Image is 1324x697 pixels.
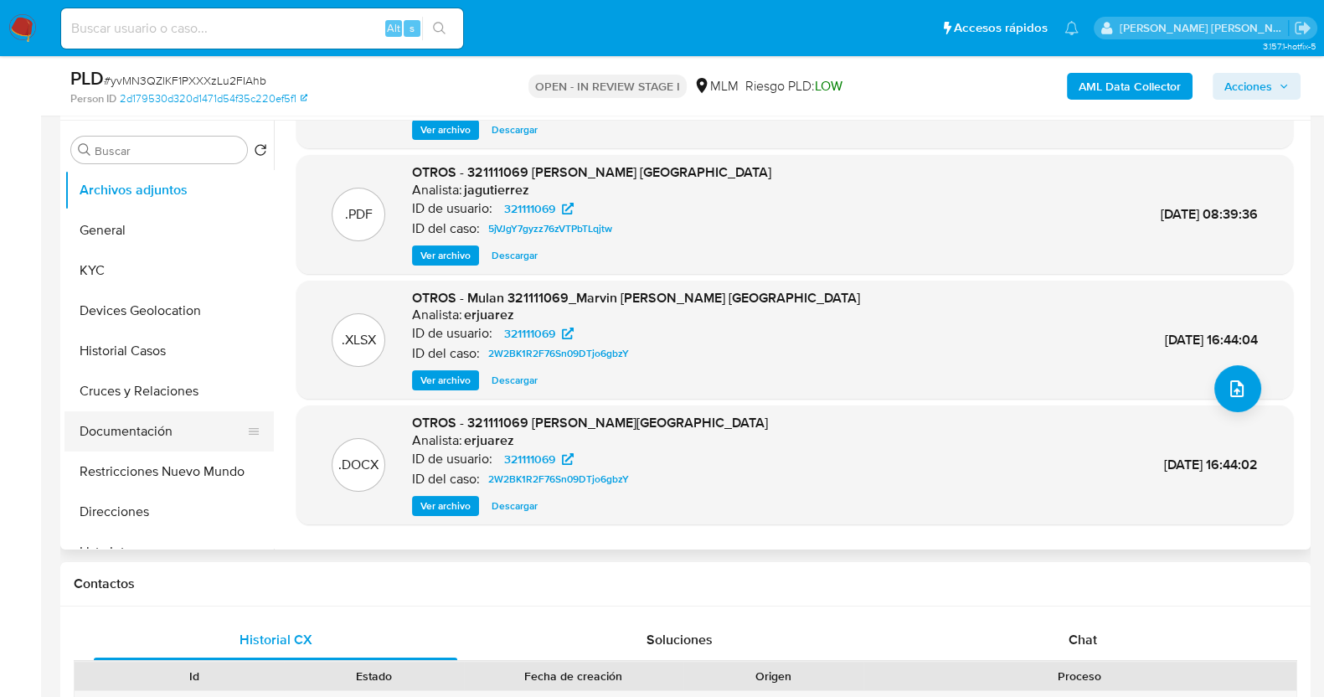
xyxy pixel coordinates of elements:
[488,469,629,489] span: 2W2BK1R2F76Sn09DTjo6gbzY
[412,220,480,237] p: ID del caso:
[1067,73,1193,100] button: AML Data Collector
[345,205,373,224] p: .PDF
[420,498,471,514] span: Ver archivo
[412,432,462,449] p: Analista:
[464,432,514,449] h6: erjuarez
[1262,39,1316,53] span: 3.157.1-hotfix-5
[412,370,479,390] button: Ver archivo
[504,323,555,343] span: 321111069
[104,72,266,89] span: # yvMN3QZlKF1PXXXzLu2FIAhb
[70,65,104,91] b: PLD
[745,77,842,96] span: Riesgo PLD:
[410,20,415,36] span: s
[422,17,456,40] button: search-icon
[647,630,713,649] span: Soluciones
[420,372,471,389] span: Ver archivo
[695,668,852,684] div: Origen
[492,498,538,514] span: Descargar
[64,170,274,210] button: Archivos adjuntos
[693,77,739,96] div: MLM
[74,576,1297,592] h1: Contactos
[412,345,480,362] p: ID del caso:
[488,343,629,364] span: 2W2BK1R2F76Sn09DTjo6gbzY
[492,372,538,389] span: Descargar
[412,245,479,266] button: Ver archivo
[482,343,636,364] a: 2W2BK1R2F76Sn09DTjo6gbzY
[482,469,636,489] a: 2W2BK1R2F76Sn09DTjo6gbzY
[412,325,492,342] p: ID de usuario:
[387,20,400,36] span: Alt
[61,18,463,39] input: Buscar usuario o caso...
[64,411,260,452] button: Documentación
[815,76,842,96] span: LOW
[64,452,274,492] button: Restricciones Nuevo Mundo
[412,288,860,307] span: OTROS - Mulan 321111069_Marvin [PERSON_NAME] [GEOGRAPHIC_DATA]
[420,247,471,264] span: Ver archivo
[116,668,272,684] div: Id
[504,199,555,219] span: 321111069
[1214,365,1261,412] button: upload-file
[120,91,307,106] a: 2d179530d320d1471d54f35c220ef5f1
[476,668,672,684] div: Fecha de creación
[64,210,274,250] button: General
[70,91,116,106] b: Person ID
[254,143,267,162] button: Volver al orden por defecto
[1079,73,1181,100] b: AML Data Collector
[1213,73,1301,100] button: Acciones
[1224,73,1272,100] span: Acciones
[528,75,687,98] p: OPEN - IN REVIEW STAGE I
[494,199,584,219] a: 321111069
[494,323,584,343] a: 321111069
[412,471,480,488] p: ID del caso:
[482,219,619,239] a: 5jVJgY7gyzz76zVTPbTLqjtw
[64,250,274,291] button: KYC
[64,331,274,371] button: Historial Casos
[1064,21,1079,35] a: Notificaciones
[412,451,492,467] p: ID de usuario:
[492,121,538,138] span: Descargar
[954,19,1048,37] span: Accesos rápidos
[464,182,529,199] h6: jagutierrez
[504,449,555,469] span: 321111069
[64,532,274,572] button: Lista Interna
[1120,20,1289,36] p: baltazar.cabreradupeyron@mercadolibre.com.mx
[342,331,376,349] p: .XLSX
[338,456,379,474] p: .DOCX
[412,496,479,516] button: Ver archivo
[240,630,312,649] span: Historial CX
[492,247,538,264] span: Descargar
[412,307,462,323] p: Analista:
[1165,330,1258,349] span: [DATE] 16:44:04
[1294,19,1311,37] a: Salir
[412,200,492,217] p: ID de usuario:
[420,121,471,138] span: Ver archivo
[64,492,274,532] button: Direcciones
[64,291,274,331] button: Devices Geolocation
[412,413,768,432] span: OTROS - 321111069 [PERSON_NAME][GEOGRAPHIC_DATA]
[412,120,479,140] button: Ver archivo
[78,143,91,157] button: Buscar
[483,370,546,390] button: Descargar
[464,307,514,323] h6: erjuarez
[483,120,546,140] button: Descargar
[296,668,452,684] div: Estado
[64,371,274,411] button: Cruces y Relaciones
[483,245,546,266] button: Descargar
[875,668,1285,684] div: Proceso
[1161,204,1258,224] span: [DATE] 08:39:36
[494,449,584,469] a: 321111069
[1069,630,1097,649] span: Chat
[412,182,462,199] p: Analista:
[488,219,612,239] span: 5jVJgY7gyzz76zVTPbTLqjtw
[1164,455,1258,474] span: [DATE] 16:44:02
[95,143,240,158] input: Buscar
[483,496,546,516] button: Descargar
[412,163,771,182] span: OTROS - 321111069 [PERSON_NAME] [GEOGRAPHIC_DATA]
